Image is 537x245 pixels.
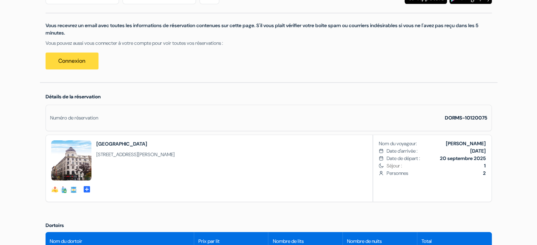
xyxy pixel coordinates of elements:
[83,185,91,192] a: add_box
[46,39,492,47] p: Vous pouvez aussi vous connecter à votre compte pour voir toutes vos réservations :
[46,22,492,37] p: Vous recevrez un email avec toutes les informations de réservation contenues sur cette page. S'il...
[386,155,420,162] span: Date de départ :
[379,140,417,147] span: Nom du voyageur:
[198,238,220,245] span: Prix par lit
[50,114,98,122] div: Numéro de réservation
[484,163,486,169] b: 1
[96,151,175,158] span: [STREET_ADDRESS][PERSON_NAME]
[422,238,432,245] span: Total
[51,140,91,180] img: nice_way_porto_3861114902885198992.jpg
[96,140,175,147] h2: [GEOGRAPHIC_DATA]
[483,170,486,176] b: 2
[273,238,303,245] span: Nombre de lits
[46,93,101,100] span: Détails de la réservation
[46,222,64,228] span: Dortoirs
[470,148,486,154] b: [DATE]
[440,155,486,161] b: 20 septembre 2025
[386,170,485,177] span: Personnes
[46,53,99,69] a: Connexion
[446,140,486,147] b: [PERSON_NAME]
[386,162,485,170] span: Séjour :
[445,115,487,121] strong: DORMS-10120075
[386,147,417,155] span: Date d'arrivée :
[50,238,82,245] span: Nom du dortoir
[347,238,382,245] span: Nombre de nuits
